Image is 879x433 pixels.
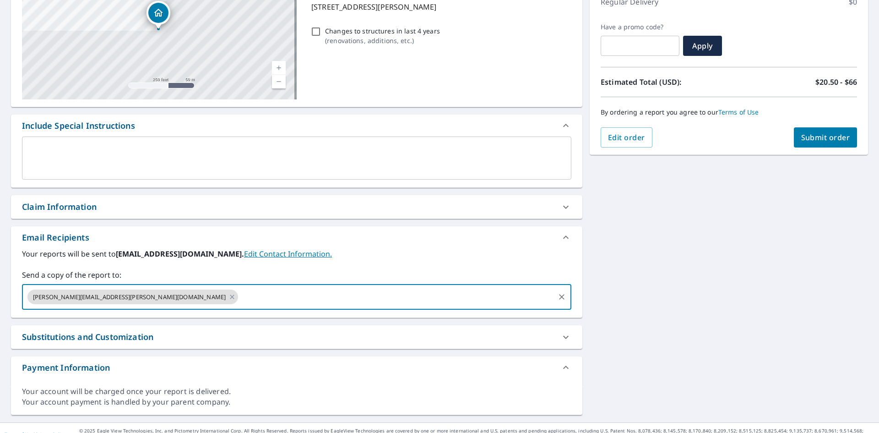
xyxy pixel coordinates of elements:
[325,36,440,45] p: ( renovations, additions, etc. )
[794,127,857,148] button: Submit order
[22,386,571,397] div: Your account will be charged once your report is delivered.
[22,231,89,244] div: Email Recipients
[22,331,153,343] div: Substitutions and Customization
[718,108,759,116] a: Terms of Use
[22,362,110,374] div: Payment Information
[11,226,582,248] div: Email Recipients
[116,249,244,259] b: [EMAIL_ADDRESS][DOMAIN_NAME].
[815,77,857,88] p: $20.50 - $66
[325,26,440,36] p: Changes to structures in last 4 years
[272,75,286,88] a: Current Level 17, Zoom Out
[601,23,679,31] label: Have a promo code?
[311,1,568,12] p: [STREET_ADDRESS][PERSON_NAME]
[608,132,645,143] span: Edit order
[27,290,238,304] div: [PERSON_NAME][EMAIL_ADDRESS][PERSON_NAME][DOMAIN_NAME]
[244,249,332,259] a: EditContactInfo
[272,61,286,75] a: Current Level 17, Zoom In
[601,127,652,148] button: Edit order
[601,77,729,88] p: Estimated Total (USD):
[683,36,722,56] button: Apply
[555,290,568,303] button: Clear
[146,1,170,29] div: Dropped pin, building 1, Residential property, 34 D Ave Brackney, PA 18812
[11,356,582,378] div: Payment Information
[601,108,857,116] p: By ordering a report you agree to our
[22,248,571,259] label: Your reports will be sent to
[801,132,850,143] span: Submit order
[690,41,715,51] span: Apply
[22,120,135,132] div: Include Special Instructions
[11,115,582,137] div: Include Special Instructions
[22,269,571,280] label: Send a copy of the report to:
[22,201,97,213] div: Claim Information
[11,195,582,219] div: Claim Information
[22,397,571,407] div: Your account payment is handled by your parent company.
[11,325,582,349] div: Substitutions and Customization
[27,293,231,301] span: [PERSON_NAME][EMAIL_ADDRESS][PERSON_NAME][DOMAIN_NAME]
